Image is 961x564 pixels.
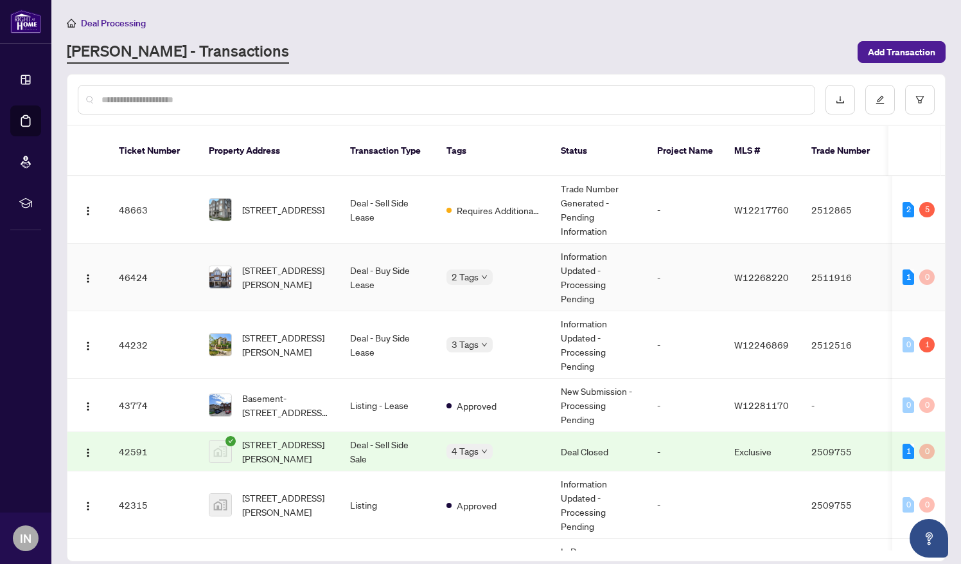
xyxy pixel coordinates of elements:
[83,501,93,511] img: Logo
[109,176,198,244] td: 48663
[551,176,647,244] td: Trade Number Generated - Pending Information
[919,337,935,352] div: 1
[83,341,93,351] img: Logo
[919,497,935,513] div: 0
[452,444,479,459] span: 4 Tags
[242,437,330,466] span: [STREET_ADDRESS][PERSON_NAME]
[801,471,891,539] td: 2509755
[865,85,895,114] button: edit
[919,444,935,459] div: 0
[457,203,540,217] span: Requires Additional Docs
[903,269,914,285] div: 1
[905,85,935,114] button: filter
[551,432,647,471] td: Deal Closed
[242,263,330,291] span: [STREET_ADDRESS][PERSON_NAME]
[78,334,98,355] button: Logo
[801,126,891,176] th: Trade Number
[647,244,724,311] td: -
[209,494,231,516] img: thumbnail-img
[825,85,855,114] button: download
[915,95,924,104] span: filter
[910,519,948,558] button: Open asap
[452,269,479,284] span: 2 Tags
[198,126,340,176] th: Property Address
[858,41,946,63] button: Add Transaction
[209,441,231,462] img: thumbnail-img
[876,95,885,104] span: edit
[109,311,198,379] td: 44232
[647,432,724,471] td: -
[78,395,98,415] button: Logo
[801,379,891,432] td: -
[209,334,231,356] img: thumbnail-img
[903,337,914,352] div: 0
[647,176,724,244] td: -
[10,10,41,33] img: logo
[78,441,98,462] button: Logo
[340,471,436,539] td: Listing
[481,274,488,280] span: down
[78,267,98,287] button: Logo
[83,273,93,284] img: Logo
[67,41,289,64] a: [PERSON_NAME] - Transactions
[109,379,198,432] td: 43774
[801,176,891,244] td: 2512865
[457,498,497,513] span: Approved
[647,379,724,432] td: -
[647,471,724,539] td: -
[734,204,789,215] span: W12217760
[340,311,436,379] td: Deal - Buy Side Lease
[734,271,789,283] span: W12268220
[551,379,647,432] td: New Submission - Processing Pending
[801,432,891,471] td: 2509755
[836,95,845,104] span: download
[903,202,914,217] div: 2
[109,244,198,311] td: 46424
[734,339,789,350] span: W12246869
[647,126,724,176] th: Project Name
[81,17,146,29] span: Deal Processing
[242,331,330,359] span: [STREET_ADDRESS][PERSON_NAME]
[919,397,935,413] div: 0
[903,497,914,513] div: 0
[109,126,198,176] th: Ticket Number
[78,199,98,220] button: Logo
[109,432,198,471] td: 42591
[551,471,647,539] td: Information Updated - Processing Pending
[340,176,436,244] td: Deal - Sell Side Lease
[903,444,914,459] div: 1
[551,244,647,311] td: Information Updated - Processing Pending
[724,126,801,176] th: MLS #
[209,394,231,416] img: thumbnail-img
[340,244,436,311] td: Deal - Buy Side Lease
[452,337,479,352] span: 3 Tags
[78,495,98,515] button: Logo
[242,491,330,519] span: [STREET_ADDRESS][PERSON_NAME]
[551,311,647,379] td: Information Updated - Processing Pending
[734,446,771,457] span: Exclusive
[903,397,914,413] div: 0
[551,126,647,176] th: Status
[436,126,551,176] th: Tags
[225,436,236,446] span: check-circle
[340,379,436,432] td: Listing - Lease
[919,269,935,285] div: 0
[801,311,891,379] td: 2512516
[457,399,497,413] span: Approved
[209,266,231,288] img: thumbnail-img
[83,401,93,412] img: Logo
[801,244,891,311] td: 2511916
[83,206,93,216] img: Logo
[83,448,93,458] img: Logo
[481,448,488,455] span: down
[481,341,488,348] span: down
[919,202,935,217] div: 5
[734,399,789,411] span: W12281170
[209,199,231,221] img: thumbnail-img
[647,311,724,379] td: -
[868,42,935,62] span: Add Transaction
[340,432,436,471] td: Deal - Sell Side Sale
[109,471,198,539] td: 42315
[242,391,330,419] span: Basement-[STREET_ADDRESS][PERSON_NAME]
[340,126,436,176] th: Transaction Type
